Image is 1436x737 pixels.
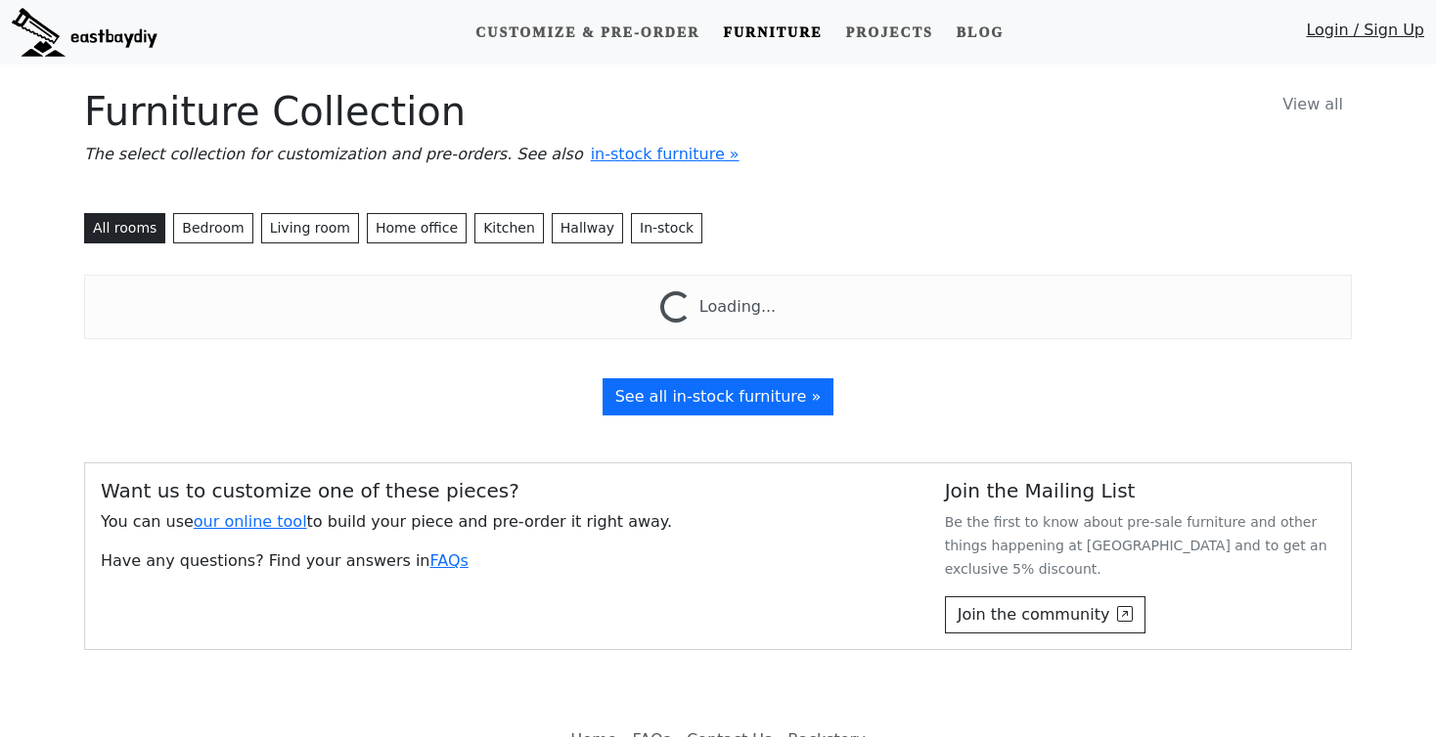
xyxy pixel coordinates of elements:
p: Have any questions? Find your answers in [101,549,914,573]
a: See all in-stock furniture » [603,378,834,415]
button: Kitchen [474,213,544,243]
a: Customize & Pre-order [468,15,707,51]
a: our online tool [194,512,307,531]
div: Loading... [699,295,776,323]
i: The select collection for customization and pre-orders. See also [84,145,583,163]
a: In-stock [631,213,702,243]
a: View all [1274,88,1352,121]
h5: Want us to customize one of these pieces? [101,479,914,502]
h5: Join the Mailing List [945,479,1335,502]
a: in-stock furniture » [591,145,740,163]
p: You can use to build your piece and pre-order it right away. [101,510,914,534]
small: Be the first to know about pre-sale furniture and other things happening at [GEOGRAPHIC_DATA] and... [945,514,1327,577]
button: All rooms [84,213,165,243]
h1: Furniture Collection [84,88,1352,135]
a: Furniture [715,15,830,51]
button: Living room [261,213,359,243]
a: Login / Sign Up [1306,19,1424,51]
img: eastbaydiy [12,8,157,57]
button: Home office [367,213,467,243]
button: Join the community [945,596,1146,633]
button: Bedroom [173,213,252,243]
button: Hallway [552,213,623,243]
span: See all in-stock furniture » [615,387,822,406]
a: Projects [838,15,941,51]
a: FAQs [430,551,469,570]
a: Blog [949,15,1011,51]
